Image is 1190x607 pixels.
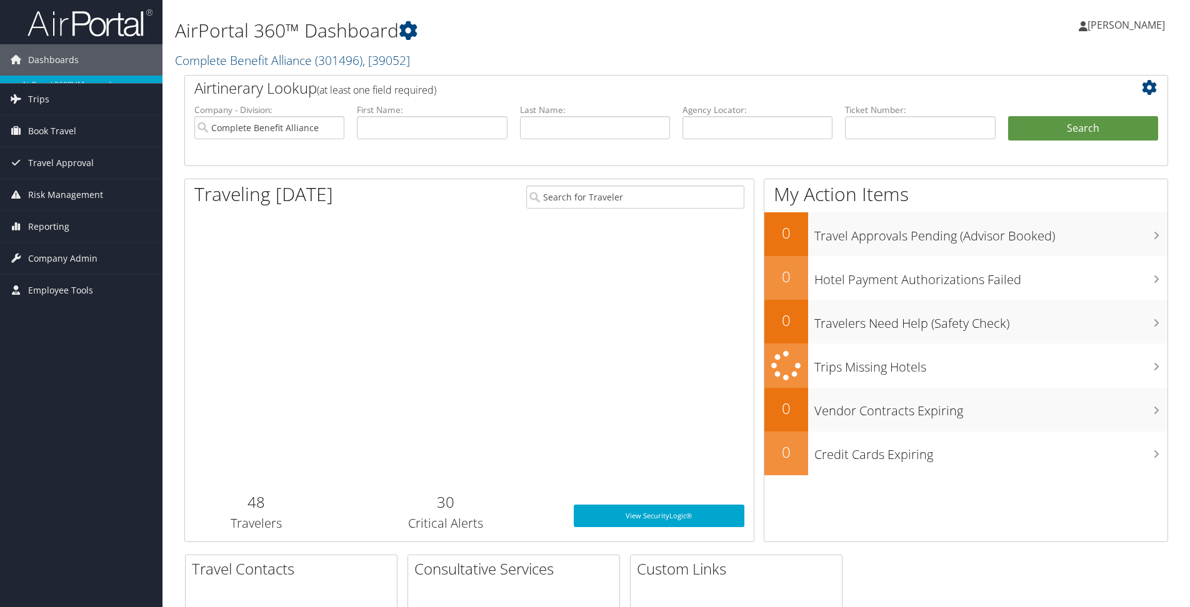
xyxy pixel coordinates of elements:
[28,275,93,306] span: Employee Tools
[315,52,362,69] span: ( 301496 )
[175,17,843,44] h1: AirPortal 360™ Dashboard
[357,104,507,116] label: First Name:
[28,44,79,76] span: Dashboards
[814,396,1167,420] h3: Vendor Contracts Expiring
[28,84,49,115] span: Trips
[192,558,397,580] h2: Travel Contacts
[764,300,1167,343] a: 0Travelers Need Help (Safety Check)
[28,243,97,274] span: Company Admin
[682,104,832,116] label: Agency Locator:
[764,266,808,287] h2: 0
[764,222,808,244] h2: 0
[764,343,1167,388] a: Trips Missing Hotels
[814,265,1167,289] h3: Hotel Payment Authorizations Failed
[637,558,842,580] h2: Custom Links
[574,505,744,527] a: View SecurityLogic®
[764,310,808,331] h2: 0
[28,179,103,210] span: Risk Management
[814,440,1167,463] h3: Credit Cards Expiring
[1079,6,1177,44] a: [PERSON_NAME]
[27,8,152,37] img: airportal-logo.png
[194,77,1076,99] h2: Airtinerary Lookup
[526,185,744,209] input: Search for Traveler
[336,491,554,513] h2: 30
[317,83,436,97] span: (at least one field required)
[764,388,1167,432] a: 0Vendor Contracts Expiring
[194,181,333,207] h1: Traveling [DATE]
[194,104,344,116] label: Company - Division:
[764,212,1167,256] a: 0Travel Approvals Pending (Advisor Booked)
[814,352,1167,376] h3: Trips Missing Hotels
[764,398,808,419] h2: 0
[1008,116,1158,141] button: Search
[28,147,94,179] span: Travel Approval
[28,116,76,147] span: Book Travel
[520,104,670,116] label: Last Name:
[414,558,619,580] h2: Consultative Services
[845,104,995,116] label: Ticket Number:
[28,211,69,242] span: Reporting
[764,256,1167,300] a: 0Hotel Payment Authorizations Failed
[814,308,1167,332] h3: Travelers Need Help (Safety Check)
[336,515,554,532] h3: Critical Alerts
[175,52,410,69] a: Complete Benefit Alliance
[362,52,410,69] span: , [ 39052 ]
[764,181,1167,207] h1: My Action Items
[764,442,808,463] h2: 0
[1087,18,1165,32] span: [PERSON_NAME]
[194,515,317,532] h3: Travelers
[764,432,1167,475] a: 0Credit Cards Expiring
[814,221,1167,245] h3: Travel Approvals Pending (Advisor Booked)
[194,491,317,513] h2: 48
